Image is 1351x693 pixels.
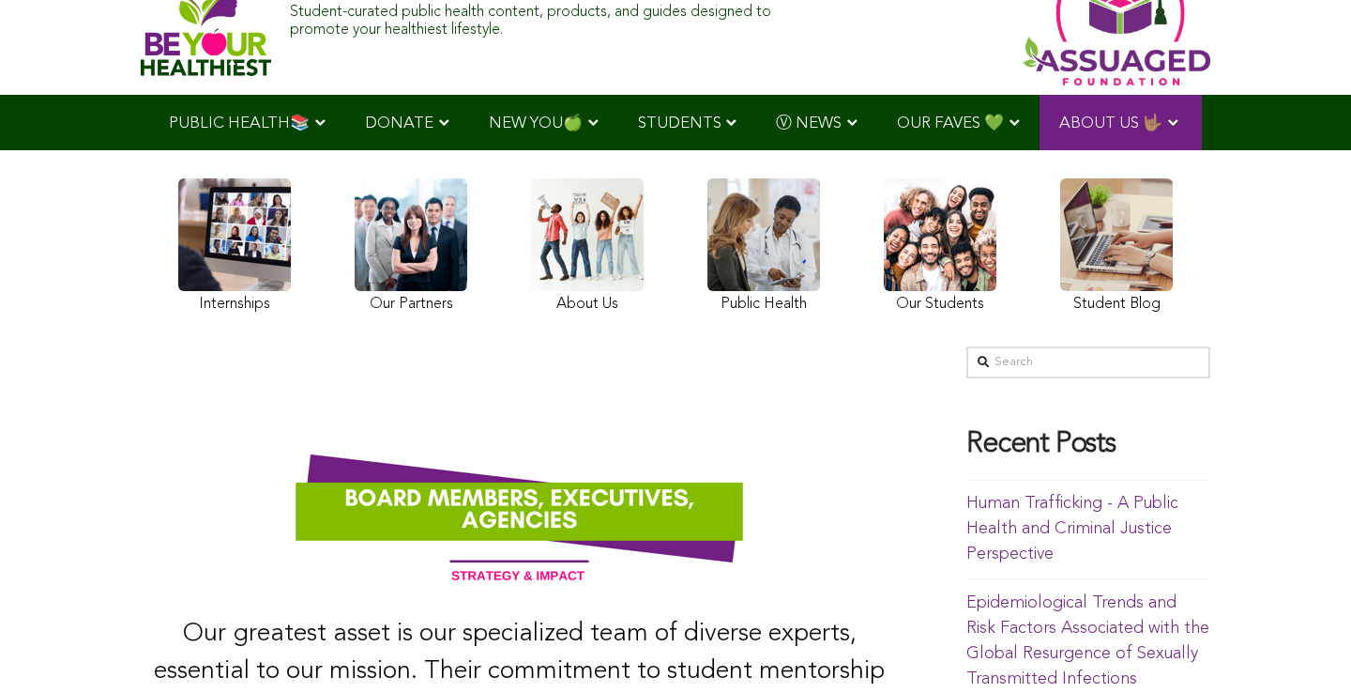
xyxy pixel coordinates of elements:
span: NEW YOU🍏 [489,115,583,131]
span: STUDENTS [638,115,721,131]
a: Human Trafficking - A Public Health and Criminal Justice Perspective [966,495,1178,562]
h4: Recent Posts [966,429,1210,461]
span: DONATE [365,115,433,131]
span: OUR FAVES 💚 [897,115,1004,131]
input: Search [966,346,1210,378]
img: Dream-Team-Team-Stand-Up-Loyal-Board-Members-Banner-Assuaged [141,414,898,603]
span: ABOUT US 🤟🏽 [1059,115,1162,131]
span: Ⓥ NEWS [776,115,842,131]
a: Epidemiological Trends and Risk Factors Associated with the Global Resurgence of Sexually Transmi... [966,594,1209,687]
iframe: Chat Widget [1257,603,1351,693]
div: Navigation Menu [141,95,1210,150]
span: PUBLIC HEALTH📚 [169,115,310,131]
